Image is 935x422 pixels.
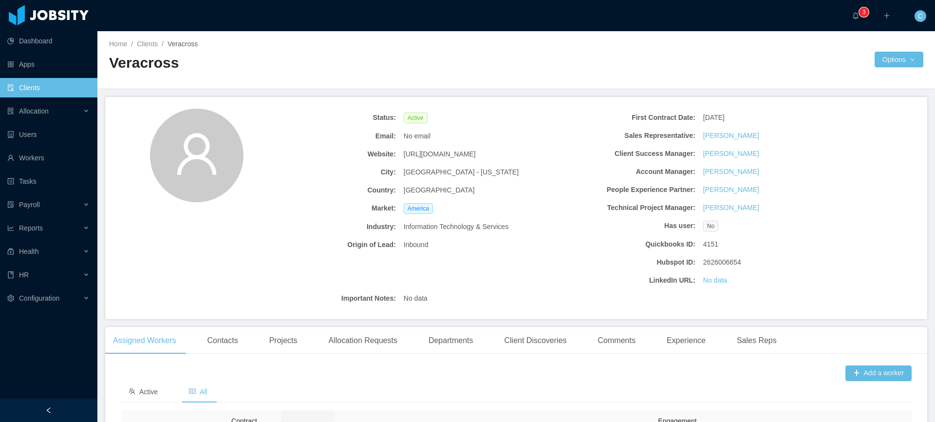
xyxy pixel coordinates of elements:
span: Active [129,388,158,396]
b: People Experience Partner: [553,185,695,195]
h2: Veracross [109,53,516,73]
b: Has user: [553,221,695,231]
i: icon: medicine-box [7,248,14,255]
span: Health [19,248,38,255]
i: icon: read [189,388,196,395]
i: icon: team [129,388,135,395]
a: [PERSON_NAME] [703,203,759,213]
b: Technical Project Manager: [553,203,695,213]
a: icon: profileTasks [7,172,90,191]
span: 2626006654 [703,257,741,268]
a: [PERSON_NAME] [703,131,759,141]
i: icon: file-protect [7,201,14,208]
i: icon: book [7,271,14,278]
b: Origin of Lead: [254,240,396,250]
span: 4151 [703,239,718,249]
span: C [918,10,923,22]
div: Experience [659,327,713,354]
i: icon: line-chart [7,225,14,231]
b: Email: [254,131,396,141]
span: No data [404,293,428,304]
i: icon: plus [883,12,890,19]
span: Allocation [19,107,49,115]
a: icon: userWorkers [7,148,90,168]
span: / [131,40,133,48]
div: Departments [421,327,481,354]
span: [GEOGRAPHIC_DATA] [404,185,475,195]
span: Reports [19,224,43,232]
span: America [404,203,433,214]
div: Assigned Workers [105,327,184,354]
a: [PERSON_NAME] [703,167,759,177]
span: All [189,388,207,396]
span: Veracross [168,40,198,48]
a: icon: pie-chartDashboard [7,31,90,51]
div: Contacts [200,327,246,354]
span: [GEOGRAPHIC_DATA] - [US_STATE] [404,167,519,177]
a: icon: appstoreApps [7,55,90,74]
span: No [703,221,718,231]
div: Sales Reps [729,327,785,354]
i: icon: bell [852,12,859,19]
a: icon: auditClients [7,78,90,97]
b: First Contract Date: [553,113,695,123]
b: City: [254,167,396,177]
b: Sales Representative: [553,131,695,141]
b: Client Success Manager: [553,149,695,159]
b: Website: [254,149,396,159]
i: icon: setting [7,295,14,302]
div: Projects [262,327,305,354]
span: [URL][DOMAIN_NAME] [404,149,476,159]
div: Comments [590,327,643,354]
span: HR [19,271,29,279]
b: LinkedIn URL: [553,275,695,286]
span: / [162,40,164,48]
b: Hubspot ID: [553,257,695,268]
b: Important Notes: [254,293,396,304]
a: [PERSON_NAME] [703,185,759,195]
span: No email [404,131,430,141]
b: Status: [254,113,396,123]
b: Account Manager: [553,167,695,177]
button: icon: plusAdd a worker [845,365,912,381]
div: Allocation Requests [320,327,405,354]
a: No data [703,275,727,286]
sup: 3 [859,7,869,17]
span: Inbound [404,240,429,250]
b: Quickbooks ID: [553,239,695,249]
span: Payroll [19,201,40,209]
a: [PERSON_NAME] [703,149,759,159]
p: 3 [862,7,866,17]
div: [DATE] [699,109,849,127]
i: icon: user [173,131,220,177]
i: icon: solution [7,108,14,115]
button: Optionsicon: down [875,52,923,67]
span: Active [404,113,428,123]
span: Information Technology & Services [404,222,508,232]
b: Industry: [254,222,396,232]
a: icon: robotUsers [7,125,90,144]
a: Home [109,40,127,48]
a: Clients [137,40,158,48]
b: Market: [254,203,396,213]
span: Configuration [19,294,59,302]
b: Country: [254,185,396,195]
div: Client Discoveries [496,327,574,354]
